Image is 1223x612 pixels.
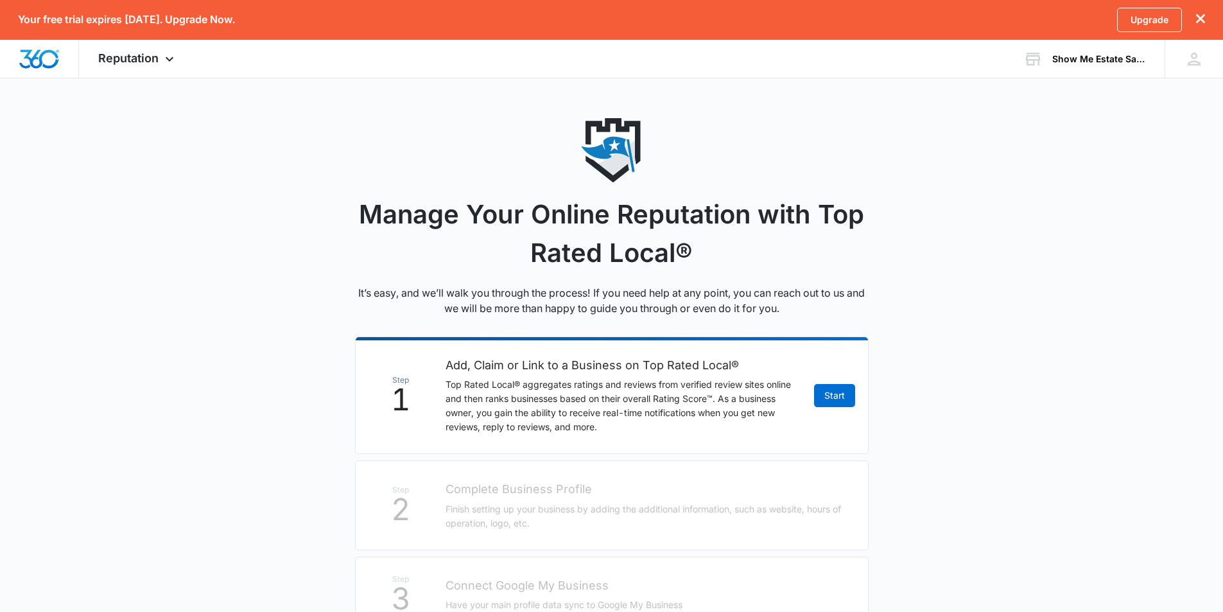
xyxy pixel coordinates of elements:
[580,118,644,182] img: reputation icon
[18,13,235,26] p: Your free trial expires [DATE]. Upgrade Now.
[814,384,855,407] a: Start
[446,378,801,434] p: Top Rated Local® aggregates ratings and reviews from verified review sites online and then ranks ...
[1117,8,1182,32] a: Upgrade
[98,51,159,65] span: Reputation
[355,285,869,316] p: It’s easy, and we’ll walk you through the process! If you need help at any point, you can reach o...
[355,195,869,272] h1: Manage Your Online Reputation with Top Rated Local®
[1052,54,1146,64] div: account name
[1196,13,1205,26] button: dismiss this dialog
[79,40,196,78] div: Reputation
[369,376,433,414] div: 1
[369,376,433,384] span: Step
[446,356,801,374] h2: Add, Claim or Link to a Business on Top Rated Local®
